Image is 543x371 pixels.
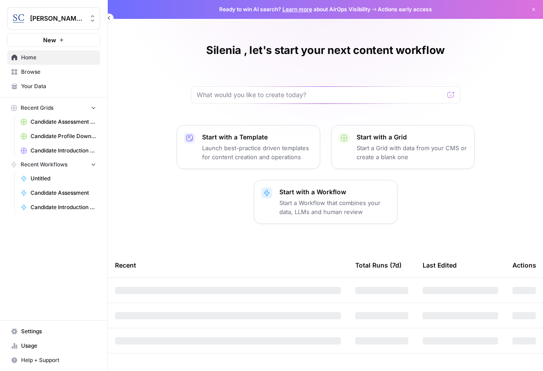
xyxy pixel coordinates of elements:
a: Browse [7,65,100,79]
span: Ready to win AI search? about AirOps Visibility [219,5,371,13]
p: Start with a Workflow [279,188,390,197]
button: New [7,33,100,47]
span: Candidate Assessment [31,189,96,197]
a: Candidate Assessment [17,186,100,200]
button: Recent Workflows [7,158,100,171]
div: Total Runs (7d) [355,253,402,277]
span: Untitled [31,174,96,183]
span: Candidate Profile Download Sheet [31,132,96,140]
h1: Silenia , let's start your next content workflow [206,43,445,58]
span: Usage [21,342,96,350]
button: Help + Support [7,353,100,367]
button: Start with a GridStart a Grid with data from your CMS or create a blank one [331,125,475,169]
a: Learn more [283,6,312,13]
p: Start a Grid with data from your CMS or create a blank one [357,143,467,161]
span: Help + Support [21,356,96,364]
a: Settings [7,324,100,339]
button: Start with a WorkflowStart a Workflow that combines your data, LLMs and human review [254,180,397,224]
p: Launch best-practice driven templates for content creation and operations [202,143,313,161]
p: Start with a Grid [357,133,467,142]
span: Actions early access [378,5,432,13]
button: Start with a TemplateLaunch best-practice driven templates for content creation and operations [177,125,320,169]
button: Workspace: Stanton Chase Nashville [7,7,100,30]
span: Home [21,54,96,62]
a: Your Data [7,79,100,94]
a: Usage [7,339,100,353]
span: New [43,36,56,45]
a: Candidate Introduction and Profile [17,200,100,215]
span: Recent Workflows [21,161,67,169]
input: What would you like to create today? [197,90,444,99]
span: Browse [21,68,96,76]
button: Recent Grids [7,101,100,115]
span: Recent Grids [21,104,53,112]
p: Start a Workflow that combines your data, LLMs and human review [279,198,390,216]
span: Candidate Introduction and Profile [31,203,96,211]
img: Stanton Chase Nashville Logo [10,10,26,27]
a: Untitled [17,171,100,186]
div: Last Edited [423,253,457,277]
span: Your Data [21,82,96,90]
span: Candidate Assessment Download Sheet [31,118,96,126]
a: Candidate Introduction Download Sheet [17,143,100,158]
span: Candidate Introduction Download Sheet [31,147,96,155]
div: Actions [512,253,536,277]
div: Recent [115,253,341,277]
p: Start with a Template [202,133,313,142]
a: Home [7,50,100,65]
a: Candidate Assessment Download Sheet [17,115,100,129]
a: Candidate Profile Download Sheet [17,129,100,143]
span: Settings [21,327,96,335]
span: [PERSON_NAME] [GEOGRAPHIC_DATA] [30,14,84,23]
